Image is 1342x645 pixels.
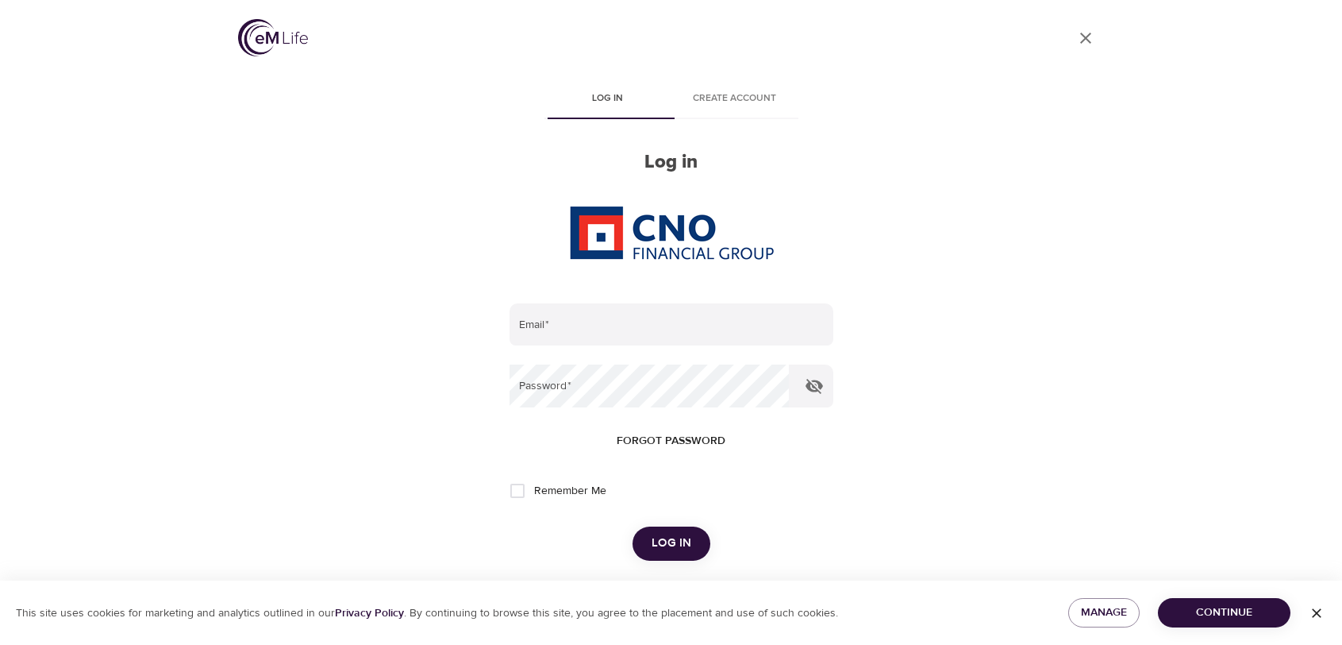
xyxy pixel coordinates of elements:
[554,91,662,107] span: Log in
[238,19,308,56] img: logo
[335,606,404,620] a: Privacy Policy
[509,151,833,174] h2: Log in
[681,91,789,107] span: Create account
[633,527,710,560] button: Log in
[534,483,606,500] span: Remember Me
[652,533,691,554] span: Log in
[1068,598,1140,628] button: Manage
[1067,19,1105,57] a: close
[509,81,833,119] div: disabled tabs example
[1158,598,1290,628] button: Continue
[617,431,725,451] span: Forgot password
[1171,603,1278,623] span: Continue
[569,206,774,260] img: CNO%20logo.png
[610,427,732,456] button: Forgot password
[1081,603,1127,623] span: Manage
